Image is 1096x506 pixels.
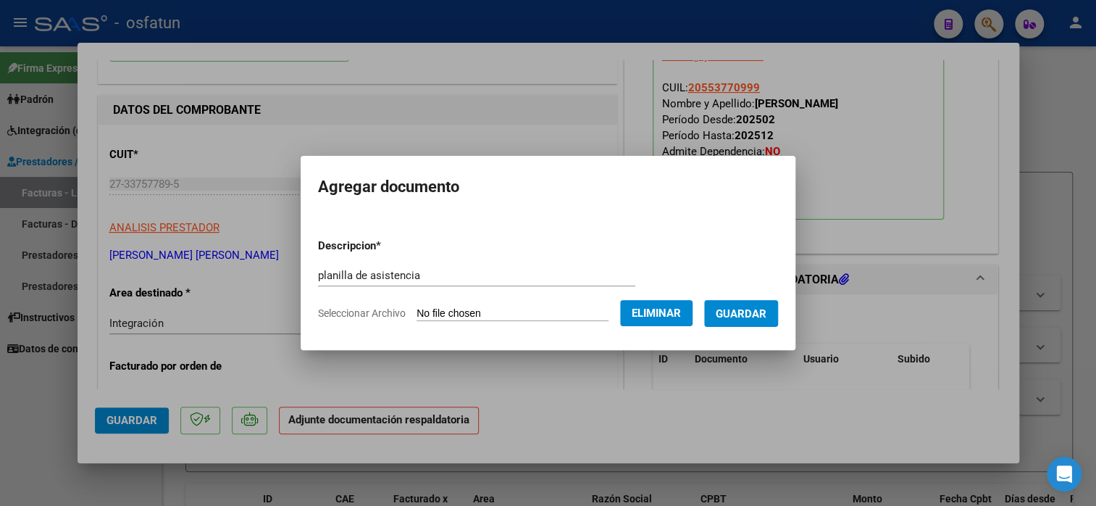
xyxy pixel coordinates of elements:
span: Eliminar [632,307,681,320]
button: Eliminar [620,300,693,326]
span: Seleccionar Archivo [318,307,406,319]
span: Guardar [716,307,766,320]
h2: Agregar documento [318,173,778,201]
div: Open Intercom Messenger [1047,457,1082,492]
p: Descripcion [318,238,456,254]
button: Guardar [704,300,778,327]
